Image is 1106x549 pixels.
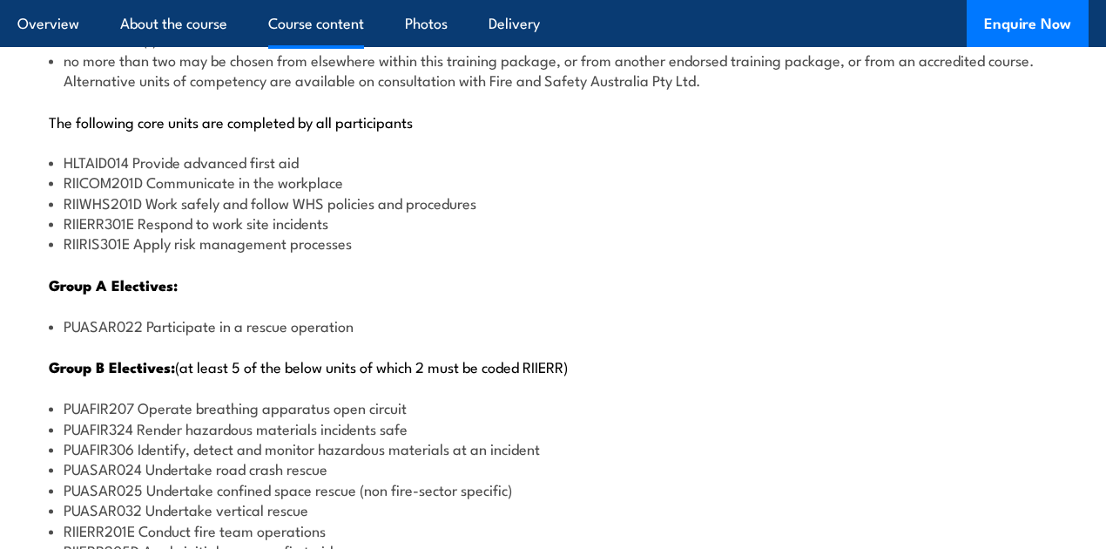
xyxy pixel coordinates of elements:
p: The following core units are completed by all participants [49,112,1057,130]
li: PUAFIR207 Operate breathing apparatus open circuit [49,397,1057,417]
li: PUAFIR324 Render hazardous materials incidents safe [49,418,1057,438]
li: PUASAR025 Undertake confined space rescue (non fire-sector specific) [49,479,1057,499]
li: RIIRIS301E Apply risk management processes [49,233,1057,253]
li: PUAFIR306 Identify, detect and monitor hazardous materials at an incident [49,438,1057,458]
li: RIIERR301E Respond to work site incidents [49,213,1057,233]
li: RIIERR201E Conduct fire team operations [49,520,1057,540]
strong: Group A Electives: [49,274,178,296]
li: RIICOM201D Communicate in the workplace [49,172,1057,192]
strong: Group B Electives: [49,356,175,378]
li: PUASAR022 Participate in a rescue operation [49,315,1057,335]
li: no more than two may be chosen from elsewhere within this training package, or from another endor... [49,50,1057,91]
li: RIIWHS201D Work safely and follow WHS policies and procedures [49,193,1057,213]
li: PUASAR024 Undertake road crash rescue [49,458,1057,478]
p: (at least 5 of the below units of which 2 must be coded RIIERR) [49,357,1057,376]
li: HLTAID014 Provide advanced first aid [49,152,1057,172]
li: PUASAR032 Undertake vertical rescue [49,499,1057,519]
